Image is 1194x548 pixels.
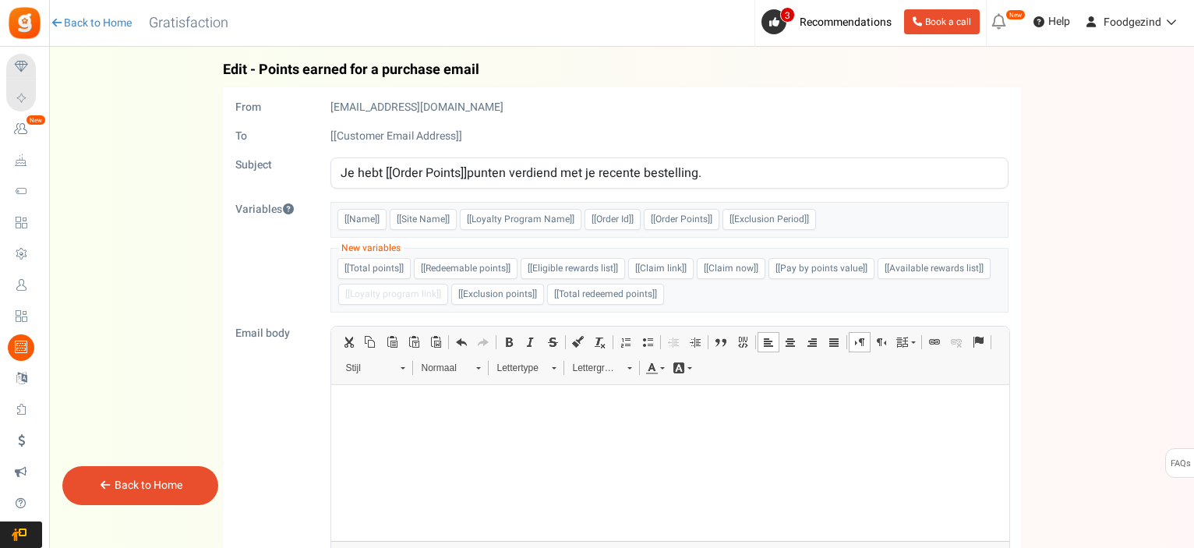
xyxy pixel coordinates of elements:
a: Rechts uitlijnen [801,332,823,352]
a: Plakken als platte tekst (Ctrl+Shift+V) [403,332,425,352]
a: Inspringing verkleinen [662,332,684,352]
span: [[Pay by points value]] [768,258,874,279]
span: FAQs [1170,449,1191,479]
a: Achtergrondkleur [669,358,696,378]
a: Taal instellen [892,332,920,352]
span: Foodgezind [1104,14,1161,30]
iframe: Tekstverwerker, email_editor [331,385,1009,541]
a: Lettergrootte [564,357,640,379]
span: [[Eligible rewards list]] [521,258,625,279]
span: [[Exclusion points]] [451,284,544,305]
a: Vet (Ctrl+B) [498,332,520,352]
a: Back to Home [115,477,182,493]
label: Email body [224,326,319,341]
a: Doorhalen [542,332,563,352]
a: Lettertype [489,357,564,379]
a: Plakken vanuit Word [425,332,447,352]
a: Help [1027,9,1076,34]
span: [[Name]] [337,209,387,230]
a: Div aanmaken [732,332,754,352]
a: Opnieuw uitvoeren (Ctrl+Y) [472,332,494,352]
img: Gratisfaction [7,5,42,41]
span: [[Total points]] [337,258,411,279]
span: Stijl [338,358,393,378]
span: [[Redeemable points]] [414,258,518,279]
label: From [224,100,319,115]
a: Link verwijderen [945,332,967,352]
span: Help [1044,14,1070,30]
i: New variables [338,242,404,254]
label: Subject [224,157,319,173]
a: Genummerde lijst invoegen [615,332,637,352]
a: Link invoegen/wijzigen (Ctrl+K) [924,332,945,352]
span: 3 [780,7,795,23]
label: To [224,129,319,144]
span: [[Total redeemed points]] [547,284,664,305]
span: [[Claim link]] [628,258,694,279]
span: [[Loyalty program link]] [338,284,448,305]
span: Edit - Points earned for a purchase email [223,62,479,78]
a: Normaal [413,357,489,379]
a: Plakken (Ctrl+V) [381,332,403,352]
span: [[Order Id]] [585,209,641,230]
span: Lettergrootte [565,358,620,378]
h3: Gratisfaction [132,8,246,39]
div: [[Customer Email Address]] [319,129,1020,144]
a: Schrijfrichting van links naar rechts [849,332,871,352]
a: Back to Home [50,16,132,31]
a: Tekstkleur [641,358,669,378]
span: [[Site Name]] [390,209,457,230]
a: Links uitlijnen [758,332,779,352]
span: [[Order Points]] [644,209,719,230]
a: Ongedaan maken (Ctrl+Z) [450,332,472,352]
span: [[Exclusion Period]] [722,209,816,230]
a: Cursief (Ctrl+I) [520,332,542,352]
label: Variables [224,202,319,217]
a: Opsomming invoegen [637,332,659,352]
a: Book a call [904,9,980,34]
span: Lettertype [489,358,544,378]
em: New [1005,9,1026,20]
a: New [6,116,42,143]
a: Kopiëren (Ctrl+C) [359,332,381,352]
a: Opmaakstijl kopiëren (Ctrl+Shift+C) [567,332,589,352]
span: [[Claim now]] [697,258,765,279]
em: New [26,115,46,126]
div: [EMAIL_ADDRESS][DOMAIN_NAME] [319,100,1020,115]
span: [[Available rewards list]] [878,258,991,279]
span: [[Loyalty Program Name]] [460,209,581,230]
a: Knippen (Ctrl+X) [337,332,359,352]
a: Uitvullen [823,332,845,352]
span: Recommendations [800,14,892,30]
i: You can insert these variables exactly as shown , in the email body. Some of these variables can ... [282,203,296,214]
a: 3 Recommendations [761,9,898,34]
a: Citaatblok [710,332,732,352]
span: Normaal [414,358,468,378]
a: Opmaak verwijderen [589,332,611,352]
a: Schrijfrichting van rechts naar links [871,332,892,352]
a: Stijl [337,357,413,379]
a: Centreren [779,332,801,352]
a: Interne link [967,332,989,352]
a: Inspringing vergroten [684,332,706,352]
